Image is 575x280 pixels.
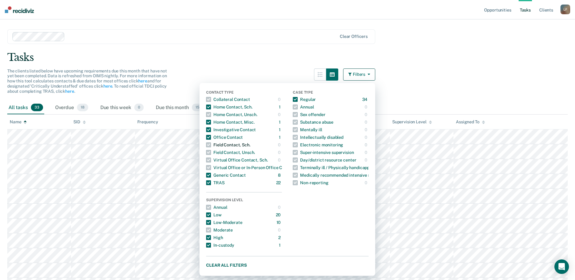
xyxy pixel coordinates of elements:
[206,132,243,142] div: Office Contact
[65,89,74,94] a: here
[365,132,369,142] div: 0
[7,101,44,115] div: All tasks33
[365,117,369,127] div: 0
[31,104,43,112] span: 33
[365,140,369,150] div: 0
[206,225,233,235] div: Moderate
[134,104,144,112] span: 0
[206,170,246,180] div: Generic Contact
[365,155,369,165] div: 0
[278,155,282,165] div: 0
[293,117,333,127] div: Substance abuse
[10,119,27,125] div: Name
[206,198,282,203] div: Supervision Level
[206,202,227,212] div: Annual
[279,240,282,250] div: 1
[279,132,282,142] div: 1
[155,101,204,115] div: Due this month15
[293,140,343,150] div: Electronic monitoring
[362,95,369,104] div: 34
[554,259,569,274] div: Open Intercom Messenger
[7,68,167,94] span: The clients listed below have upcoming requirements due this month that have not yet been complet...
[276,210,282,220] div: 20
[293,178,328,188] div: Non-reporting
[279,125,282,135] div: 1
[206,140,250,150] div: Field Contact, Sch.
[293,155,356,165] div: Day/district resource center
[276,218,282,227] div: 10
[206,95,250,104] div: Collateral Contact
[206,125,256,135] div: Investigative Contact
[293,95,316,104] div: Regular
[206,240,234,250] div: In-custody
[365,178,369,188] div: 0
[392,119,432,125] div: Supervision Level
[5,6,34,13] img: Recidiviz
[278,170,282,180] div: 8
[278,110,282,119] div: 0
[278,202,282,212] div: 0
[560,5,570,14] button: LF
[192,104,203,112] span: 15
[278,140,282,150] div: 0
[456,119,485,125] div: Assigned To
[206,210,222,220] div: Low
[293,110,325,119] div: Sex offender
[206,163,295,172] div: Virtual Office or In-Person Office Contact
[99,101,145,115] div: Due this week0
[278,225,282,235] div: 0
[138,78,147,83] a: here
[206,261,369,269] button: Clear all filters
[343,68,375,81] button: Filters
[206,178,224,188] div: TRAS
[77,104,88,112] span: 18
[54,101,89,115] div: Overdue18
[206,233,223,242] div: High
[73,119,86,125] div: SID
[560,5,570,14] div: L F
[206,110,257,119] div: Home Contact, Unsch.
[278,148,282,157] div: 0
[206,90,282,96] div: Contact Type
[276,178,282,188] div: 22
[206,102,252,112] div: Home Contact, Sch.
[206,218,242,227] div: Low-Moderate
[279,102,282,112] div: 1
[293,125,322,135] div: Mentally ill
[278,233,282,242] div: 2
[7,51,568,64] div: Tasks
[365,102,369,112] div: 0
[206,155,268,165] div: Virtual Office Contact, Sch.
[293,90,369,96] div: Case Type
[279,117,282,127] div: 1
[278,95,282,104] div: 0
[365,125,369,135] div: 0
[293,132,343,142] div: Intellectually disabled
[293,102,314,112] div: Annual
[293,170,390,180] div: Medically recommended intensive supervision
[293,148,354,157] div: Super-intensive supervision
[206,148,255,157] div: Field Contact, Unsch.
[137,119,158,125] div: Frequency
[293,163,374,172] div: Terminally ill / Physically handicapped
[340,34,368,39] div: Clear officers
[365,110,369,119] div: 0
[206,117,254,127] div: Home Contact, Misc.
[103,84,112,88] a: here
[365,148,369,157] div: 0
